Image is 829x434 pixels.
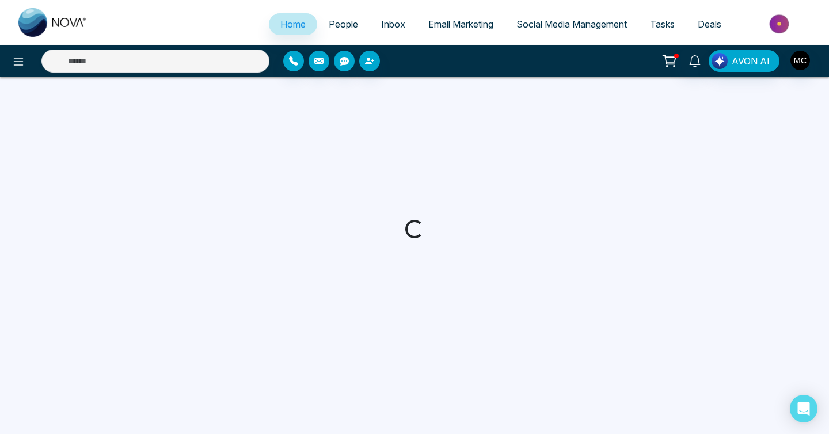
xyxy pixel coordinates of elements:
[428,18,493,30] span: Email Marketing
[370,13,417,35] a: Inbox
[709,50,779,72] button: AVON AI
[269,13,317,35] a: Home
[317,13,370,35] a: People
[732,54,770,68] span: AVON AI
[638,13,686,35] a: Tasks
[18,8,88,37] img: Nova CRM Logo
[739,11,822,37] img: Market-place.gif
[417,13,505,35] a: Email Marketing
[505,13,638,35] a: Social Media Management
[686,13,733,35] a: Deals
[516,18,627,30] span: Social Media Management
[698,18,721,30] span: Deals
[329,18,358,30] span: People
[712,53,728,69] img: Lead Flow
[381,18,405,30] span: Inbox
[280,18,306,30] span: Home
[790,51,810,70] img: User Avatar
[650,18,675,30] span: Tasks
[790,395,817,422] div: Open Intercom Messenger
